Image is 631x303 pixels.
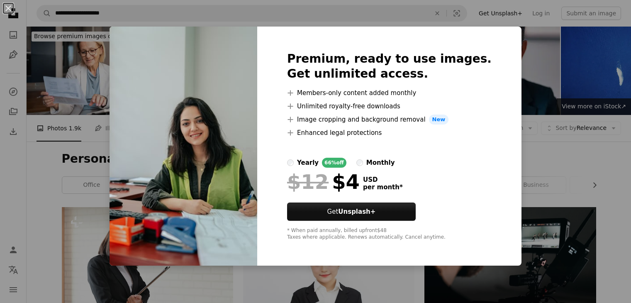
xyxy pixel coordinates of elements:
[366,158,395,168] div: monthly
[287,88,492,98] li: Members-only content added monthly
[287,227,492,241] div: * When paid annually, billed upfront $48 Taxes where applicable. Renews automatically. Cancel any...
[297,158,319,168] div: yearly
[287,128,492,138] li: Enhanced legal protections
[363,176,403,183] span: USD
[322,158,346,168] div: 66% off
[287,171,360,193] div: $4
[287,159,294,166] input: yearly66%off
[287,51,492,81] h2: Premium, ready to use images. Get unlimited access.
[356,159,363,166] input: monthly
[287,203,416,221] button: GetUnsplash+
[429,115,449,125] span: New
[287,171,329,193] span: $12
[287,101,492,111] li: Unlimited royalty-free downloads
[363,183,403,191] span: per month *
[287,115,492,125] li: Image cropping and background removal
[110,27,257,266] img: premium_photo-1681074963522-00ca908dce4e
[338,208,375,215] strong: Unsplash+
